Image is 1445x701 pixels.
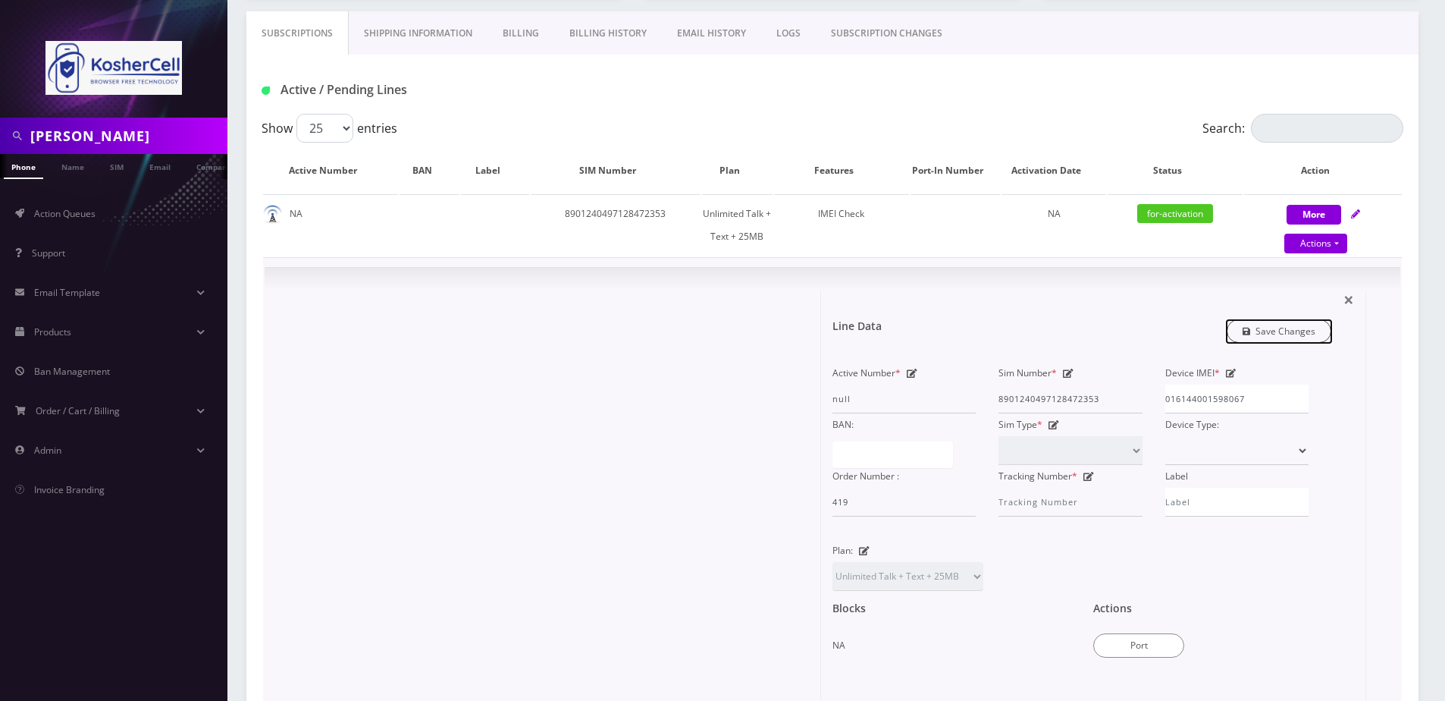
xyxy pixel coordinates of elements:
[262,86,270,95] img: Active / Pending Lines
[1244,149,1402,193] th: Action: activate to sort column ascending
[1108,149,1243,193] th: Status: activate to sort column ascending
[774,203,909,225] div: IMEI Check
[1165,488,1309,517] input: Label
[102,154,131,178] a: SIM
[832,615,1070,657] div: NA
[1165,465,1188,488] label: Label
[998,413,1042,436] label: Sim Type
[998,465,1077,488] label: Tracking Number
[1048,207,1061,220] span: NA
[30,121,224,150] input: Search in Company
[911,149,1000,193] th: Port-In Number: activate to sort column ascending
[702,149,773,193] th: Plan: activate to sort column ascending
[662,11,761,55] a: EMAIL HISTORY
[296,114,353,143] select: Showentries
[263,194,398,256] td: NA
[998,488,1142,517] input: Tracking Number
[36,404,120,417] span: Order / Cart / Billing
[34,286,100,299] span: Email Template
[263,205,282,224] img: default.png
[262,83,627,97] h1: Active / Pending Lines
[554,11,662,55] a: Billing History
[142,154,178,178] a: Email
[1165,385,1309,413] input: IMEI
[349,11,487,55] a: Shipping Information
[34,365,110,378] span: Ban Management
[1202,114,1403,143] label: Search:
[34,207,96,220] span: Action Queues
[263,149,398,193] th: Active Number: activate to sort column ascending
[531,194,701,256] td: 8901240497128472353
[4,154,43,179] a: Phone
[1165,413,1219,436] label: Device Type:
[832,385,976,413] input: Active Number
[461,149,528,193] th: Label: activate to sort column ascending
[34,325,71,338] span: Products
[832,413,854,436] label: BAN:
[816,11,958,55] a: SUBSCRIPTION CHANGES
[774,149,909,193] th: Features: activate to sort column ascending
[1227,320,1332,343] button: Save Changes
[54,154,92,178] a: Name
[1343,287,1354,312] span: ×
[832,320,882,333] h1: Line Data
[1137,204,1213,223] span: for-activation
[531,149,701,193] th: SIM Number: activate to sort column ascending
[34,483,105,496] span: Invoice Branding
[1001,149,1106,193] th: Activation Date: activate to sort column ascending
[45,41,182,95] img: KosherCell
[1227,319,1332,343] a: Save Changes
[832,465,899,488] label: Order Number :
[34,444,61,457] span: Admin
[1093,602,1132,615] h1: Actions
[1287,205,1341,225] button: More
[1093,633,1184,658] button: Port
[262,114,397,143] label: Show entries
[246,11,349,55] a: Subscriptions
[189,154,240,178] a: Company
[832,539,853,562] label: Plan:
[702,194,773,256] td: Unlimited Talk + Text + 25MB
[1251,114,1403,143] input: Search:
[761,11,816,55] a: LOGS
[832,602,866,615] h1: Blocks
[487,11,554,55] a: Billing
[998,362,1057,385] label: Sim Number
[998,385,1142,413] input: Sim Number
[832,362,901,385] label: Active Number
[1284,234,1347,253] a: Actions
[832,488,976,517] input: Order Number
[400,149,459,193] th: BAN: activate to sort column ascending
[1165,362,1220,385] label: Device IMEI
[32,247,65,259] span: Support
